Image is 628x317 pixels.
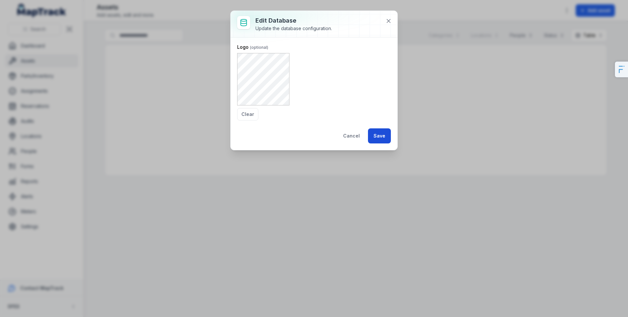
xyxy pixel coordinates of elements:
button: Cancel [338,128,365,143]
button: Clear [237,108,258,121]
label: Logo [237,44,268,50]
div: Update the database configuration. [255,25,332,32]
button: Save [368,128,391,143]
h3: Edit database [255,16,332,25]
